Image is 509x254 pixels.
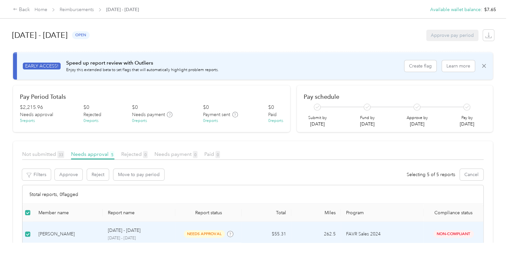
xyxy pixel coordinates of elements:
button: Filters [22,169,51,180]
span: Needs payment [154,151,197,157]
span: 0 [215,151,220,158]
span: Compliance status [429,210,478,216]
div: 0 reports [132,118,147,124]
div: Total [247,210,286,216]
td: $55.31 [241,222,291,247]
div: $ 0 [83,104,89,112]
p: [DATE] [360,121,374,127]
span: Rejected [83,111,101,118]
div: $ 0 [268,104,274,112]
div: Miles [297,210,336,216]
a: Home [35,7,47,12]
a: Reimbursements [60,7,94,12]
span: $7.65 [484,6,496,13]
span: Payment sent [203,111,230,118]
span: 5 [110,151,114,158]
span: Report status [181,210,236,216]
div: 0 reports [203,118,218,124]
th: Program [341,204,424,222]
span: Not submitted [22,151,64,157]
p: [DATE] [460,121,474,127]
span: Paid [204,151,220,157]
td: 262.5 [291,222,341,247]
div: 0 reports [268,118,283,124]
p: Fund by [360,115,374,121]
button: Approve [55,169,82,180]
button: Move to pay period [113,169,164,180]
button: Create flag [404,60,436,72]
span: Rejected [121,151,148,157]
button: Learn more [442,60,475,72]
span: Needs approval [71,151,114,157]
span: [DATE] - [DATE] [106,6,139,13]
th: Report name [103,204,175,222]
div: $ 2,215.96 [20,104,43,112]
button: Reject [87,169,109,180]
div: $ 0 [203,104,209,112]
p: [DATE] [406,121,428,127]
div: [PERSON_NAME] [38,231,97,238]
div: Back [13,6,30,14]
div: 5 total reports, 0 flagged [22,185,483,204]
span: 0 [143,151,148,158]
td: FAVR Sales 2024 [341,222,424,247]
p: Enjoy this extended beta to set flags that will automatically highlight problem reports. [66,67,219,73]
span: open [72,31,90,39]
span: Selecting 5 of 5 reports [407,171,455,178]
span: Non-Compliant [433,230,474,238]
button: Cancel [460,169,483,180]
iframe: Everlance-gr Chat Button Frame [473,217,509,254]
th: Member name [33,204,103,222]
span: EARLY ACCESS! [23,63,61,69]
p: Speed up report review with Outliers [66,59,219,67]
div: $ 0 [132,104,138,112]
p: [DATE] - [DATE] [108,227,140,234]
p: Submit by [308,115,327,121]
span: needs approval [184,230,225,238]
p: Approve by [406,115,428,121]
div: 5 reports [20,118,35,124]
div: Member name [38,210,97,216]
span: Needs approval [20,111,53,118]
span: : [481,6,482,13]
p: [DATE] [308,121,327,127]
div: 0 reports [83,118,98,124]
span: 0 [193,151,197,158]
p: [DATE] - [DATE] [108,235,170,241]
p: FAVR Sales 2024 [346,231,418,238]
h2: Pay schedule [304,93,486,100]
span: 33 [57,151,64,158]
h1: [DATE] - [DATE] [12,27,67,43]
span: Needs payment [132,111,165,118]
h2: Pay Period Totals [20,93,283,100]
span: Paid [268,111,277,118]
button: Available wallet balance [430,6,481,13]
p: Pay by [460,115,474,121]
